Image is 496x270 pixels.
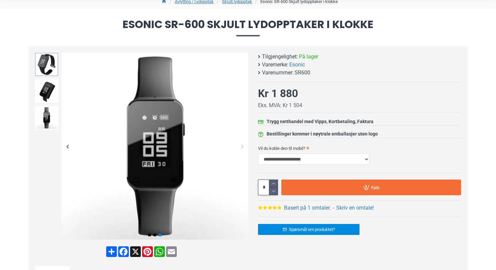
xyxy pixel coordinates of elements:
[153,246,165,257] a: WhatsApp
[333,205,334,211] b: -
[35,106,58,129] img: Klokke med skjult lydopptaker - SpyGadgets.no
[153,234,156,236] span: Go to slide 2
[62,53,248,240] img: Klokke med skjult lydopptaker - SpyGadgets.no
[62,141,73,152] div: Previous slide
[258,85,298,101] div: Kr 1 880
[267,130,378,138] div: Bestillinger kommer i nøytrale emballasjer uten logo
[141,246,153,257] a: Pinterest
[258,224,360,235] a: Spørsmål om produktet?
[28,19,468,36] span: Esonic SR-600 Skjult lydopptaker i klokke
[129,246,141,257] a: X
[159,234,161,236] span: Go to slide 3
[35,53,58,76] img: Klokke med skjult lydopptaker - SpyGadgets.no
[299,53,318,61] span: På lager
[262,61,288,69] b: Varemerke:
[262,53,298,61] b: Tilgjengelighet:
[262,69,294,77] b: Varenummer:
[148,234,151,236] span: Go to slide 1
[165,246,177,257] a: Email
[106,246,118,257] a: Share
[236,141,248,152] div: Next slide
[336,204,374,212] a: Skriv en omtale!
[284,204,331,212] a: Basert på 1 omtaler.
[258,143,461,154] label: Vil du koble den til mobil?
[371,185,379,190] span: Kjøp
[295,69,310,77] span: SR600
[289,61,305,69] a: Esonic
[267,118,373,125] div: Trygg netthandel med Vipps, Kortbetaling, Faktura
[35,79,58,103] img: Klokke med skjult lydopptaker - SpyGadgets.no
[118,246,129,257] a: Facebook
